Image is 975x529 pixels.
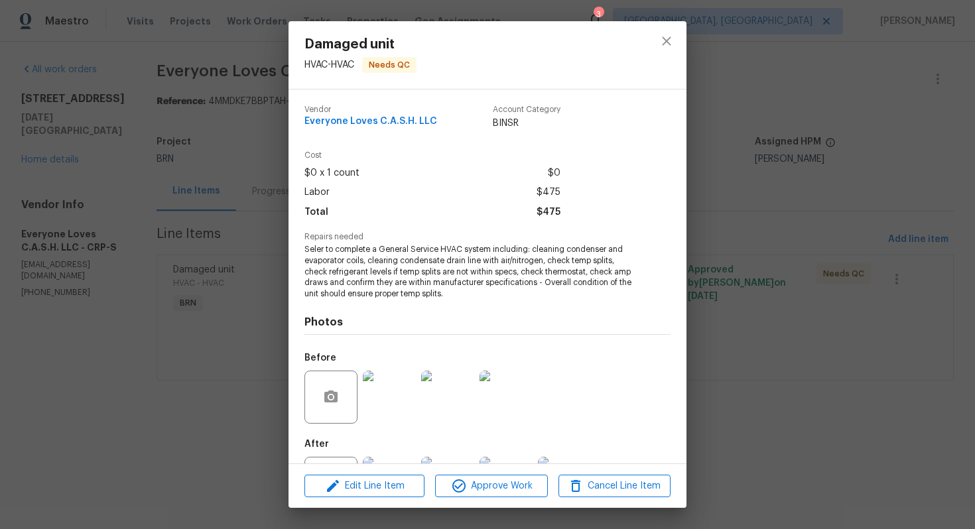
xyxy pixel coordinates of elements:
span: Damaged unit [304,37,417,52]
span: Repairs needed [304,233,671,241]
button: Cancel Line Item [558,475,671,498]
span: Needs QC [363,58,415,72]
span: Edit Line Item [308,478,421,495]
span: Seler to complete a General Service HVAC system including: cleaning condenser and evaporator coil... [304,244,634,300]
span: Labor [304,183,330,202]
span: Cancel Line Item [562,478,667,495]
span: $0 x 1 count [304,164,359,183]
span: Approve Work [439,478,543,495]
h5: After [304,440,329,449]
button: Edit Line Item [304,475,424,498]
span: $475 [537,203,560,222]
button: Approve Work [435,475,547,498]
span: Cost [304,151,560,160]
span: Everyone Loves C.A.S.H. LLC [304,117,437,127]
span: Vendor [304,105,437,114]
button: close [651,25,682,57]
span: HVAC - HVAC [304,60,354,70]
span: Total [304,203,328,222]
span: Account Category [493,105,560,114]
span: $0 [548,164,560,183]
span: BINSR [493,117,560,130]
span: $475 [537,183,560,202]
div: 3 [594,8,603,21]
h4: Photos [304,316,671,329]
h5: Before [304,353,336,363]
